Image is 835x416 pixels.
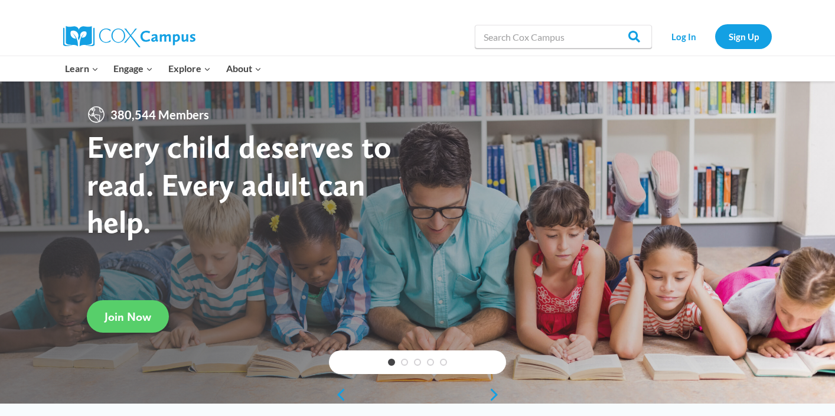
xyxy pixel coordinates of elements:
span: Explore [168,61,211,76]
a: 1 [388,359,395,366]
a: Log In [658,24,709,48]
span: 380,544 Members [106,105,214,124]
nav: Secondary Navigation [658,24,772,48]
strong: Every child deserves to read. Every adult can help. [87,128,392,240]
a: Join Now [87,300,169,333]
span: Engage [113,61,153,76]
a: 4 [427,359,434,366]
nav: Primary Navigation [57,56,269,81]
a: next [488,388,506,402]
img: Cox Campus [63,26,195,47]
span: Join Now [105,310,151,324]
span: Learn [65,61,99,76]
a: previous [329,388,347,402]
div: content slider buttons [329,383,506,407]
span: About [226,61,262,76]
a: 5 [440,359,447,366]
a: 2 [401,359,408,366]
a: Sign Up [715,24,772,48]
input: Search Cox Campus [475,25,652,48]
a: 3 [414,359,421,366]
